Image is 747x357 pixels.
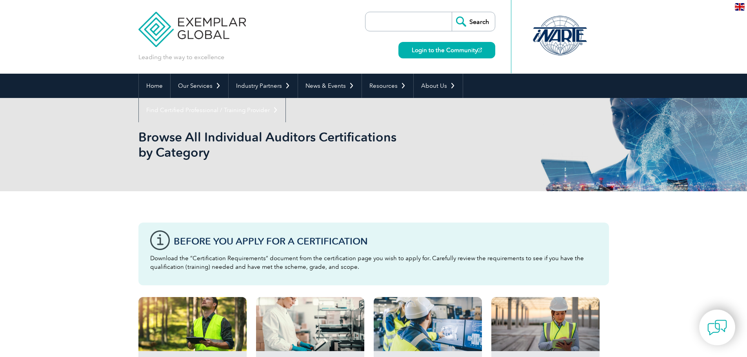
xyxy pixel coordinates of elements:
[707,318,727,337] img: contact-chat.png
[171,74,228,98] a: Our Services
[452,12,495,31] input: Search
[150,254,597,271] p: Download the “Certification Requirements” document from the certification page you wish to apply ...
[362,74,413,98] a: Resources
[138,53,224,62] p: Leading the way to excellence
[298,74,362,98] a: News & Events
[478,48,482,52] img: open_square.png
[229,74,298,98] a: Industry Partners
[735,3,745,11] img: en
[174,236,597,246] h3: Before You Apply For a Certification
[139,98,285,122] a: Find Certified Professional / Training Provider
[138,129,440,160] h1: Browse All Individual Auditors Certifications by Category
[398,42,495,58] a: Login to the Community
[414,74,463,98] a: About Us
[139,74,170,98] a: Home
